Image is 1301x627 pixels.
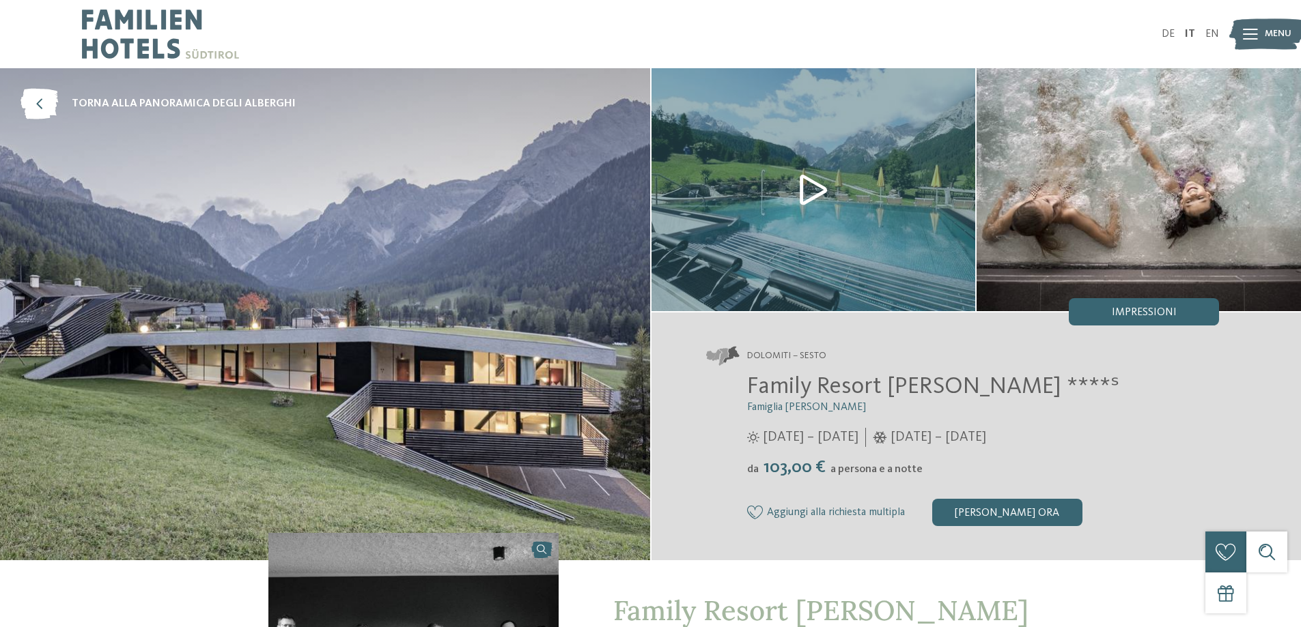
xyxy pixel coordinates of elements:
span: a persona e a notte [830,464,923,475]
a: IT [1185,29,1195,40]
span: [DATE] – [DATE] [763,428,858,447]
a: DE [1162,29,1175,40]
a: torna alla panoramica degli alberghi [20,89,296,119]
img: Il nostro family hotel a Sesto, il vostro rifugio sulle Dolomiti. [652,68,976,311]
i: Orari d'apertura estate [747,431,759,443]
span: Famiglia [PERSON_NAME] [747,402,866,413]
span: Family Resort [PERSON_NAME] ****ˢ [747,375,1119,398]
span: da [747,464,759,475]
a: EN [1205,29,1219,40]
span: torna alla panoramica degli alberghi [72,96,296,111]
span: [DATE] – [DATE] [891,428,986,447]
div: [PERSON_NAME] ora [932,499,1082,526]
span: Aggiungi alla richiesta multipla [767,507,905,519]
span: Dolomiti – Sesto [747,349,826,363]
i: Orari d'apertura inverno [873,431,887,443]
span: Impressioni [1112,307,1177,318]
span: 103,00 € [760,458,829,476]
img: Il nostro family hotel a Sesto, il vostro rifugio sulle Dolomiti. [977,68,1301,311]
span: Menu [1265,27,1291,41]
